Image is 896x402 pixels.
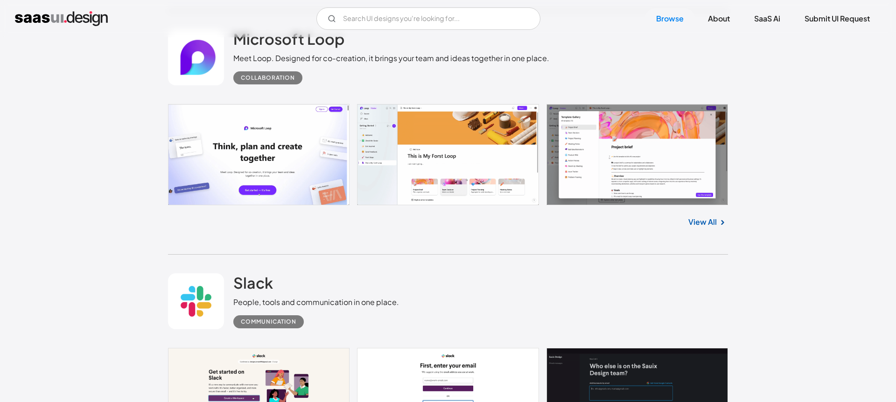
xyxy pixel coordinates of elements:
[743,8,791,29] a: SaaS Ai
[241,72,295,83] div: Collaboration
[645,8,695,29] a: Browse
[233,297,399,308] div: People, tools and communication in one place.
[15,11,108,26] a: home
[697,8,741,29] a: About
[233,53,549,64] div: Meet Loop. Designed for co-creation, it brings your team and ideas together in one place.
[793,8,881,29] a: Submit UI Request
[233,29,344,48] h2: Microsoft Loop
[233,273,273,297] a: Slack
[688,216,717,228] a: View All
[233,273,273,292] h2: Slack
[316,7,540,30] form: Email Form
[241,316,296,327] div: Communication
[233,29,344,53] a: Microsoft Loop
[316,7,540,30] input: Search UI designs you're looking for...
